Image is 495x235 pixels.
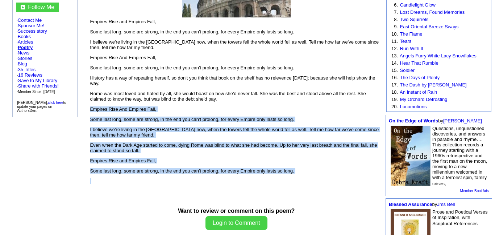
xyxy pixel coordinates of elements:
[389,202,432,207] a: Blessed Assurance
[18,78,57,83] a: Save to My Library
[90,91,383,102] p: Rome was most loved and hated by all, she would boast on how she'd never fall. She was the best a...
[432,126,487,186] font: Questions, unquestioned discoveries, and answers in parable and rhyme…. This collection records a...
[460,189,489,193] a: Member BookAds
[90,39,383,50] p: I believe we're living in the [GEOGRAPHIC_DATA] now, when the towers fell the whole world fell as...
[18,50,30,56] a: News
[391,39,398,44] font: 11.
[400,9,465,15] a: Lost Dreams, Found Memories
[48,101,63,105] a: click here
[17,101,66,113] font: [PERSON_NAME], to update your pages on AuthorsDen.
[205,216,267,230] button: Login to Comment
[90,168,383,174] p: Some last long, some are strong, in the end you can't prolong, for every Empire only lasts so long.
[391,68,398,73] font: 15.
[18,83,59,89] a: Share with Friends!
[18,45,33,50] a: Poetry
[18,67,36,72] a: 35 Titles
[391,46,398,51] font: 12.
[178,208,295,214] b: Want to review or comment on this poem?
[18,23,45,28] a: Sponsor Me!
[28,4,54,10] a: Follow Me
[443,118,482,123] a: [PERSON_NAME]
[400,104,427,109] a: Locomotions
[18,17,42,23] a: Contact Me
[400,82,466,88] a: The Dash by [PERSON_NAME]
[400,97,448,102] a: My Orchard Defrosting
[17,67,59,94] font: · ·
[400,60,438,66] a: Hear That Rumble
[391,75,398,80] font: 16.
[18,56,32,61] a: Stories
[394,2,398,8] font: 6.
[90,142,383,153] p: Even when the Dark Age started to come, dying Rome was blind to what she had become. Up to her ve...
[90,75,383,86] p: History has a way of repeating herself, so don't you think that book on the shelf has no relevenc...
[90,65,383,70] p: Some last long, some are strong, in the end you can't prolong, for every Empire only lasts so long.
[391,126,430,186] img: 56982.jpg
[391,60,398,66] font: 14.
[391,82,398,88] font: 17.
[400,17,428,22] a: Two Squirrels
[389,202,455,207] font: by
[389,118,438,123] a: On the Edge of Words
[437,202,455,207] a: Jms Bell
[432,209,487,226] font: Prose and Poetical Verses of Inspiration, with Scriptural References
[90,29,383,35] p: Some last long, some are strong, in the end you can't prolong, for every Empire only lasts so long.
[90,106,383,112] p: Empires Rise And Empires Fall,
[391,97,398,102] font: 19.
[90,19,383,24] p: Empires Rise and Empires Fall,
[391,31,398,37] font: 10.
[90,158,383,163] p: Empires Rise and Empires Fall,
[18,28,47,34] a: Success story
[391,89,398,95] font: 18.
[21,5,25,9] img: gc.jpg
[17,78,59,94] font: · · ·
[18,34,31,39] a: Books
[400,68,415,73] a: Soldier
[400,24,459,29] a: East Oriental Breeze Sways
[16,17,74,94] font: · · · · · · · · ·
[400,39,411,44] a: Tears
[400,2,436,8] a: Candlelight Glow
[400,53,477,58] a: Angels Furry White Lacy Snowflakes
[90,127,383,138] p: I believe we're living in the [GEOGRAPHIC_DATA] now, when the towers fell the whole world fell as...
[400,89,437,95] a: An Instant of Rain
[90,55,383,60] p: Empires Rise And Empires Fall,
[391,53,398,58] font: 13.
[391,104,398,109] font: 20.
[400,46,423,51] a: Run With It
[394,9,398,15] font: 7.
[400,75,440,80] a: The Days of Plenty
[389,118,482,123] font: by
[18,61,27,66] a: Blog
[18,90,55,94] font: Member Since: [DATE]
[400,31,422,37] a: The Flame
[90,117,383,122] p: Some last long, some are strong, in the end you can't prolong, for every Empire only lasts so long.
[394,17,398,22] font: 8.
[18,39,33,45] a: Articles
[394,24,398,29] font: 9.
[18,72,42,78] a: 16 Reviews
[205,220,267,226] a: Login to Comment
